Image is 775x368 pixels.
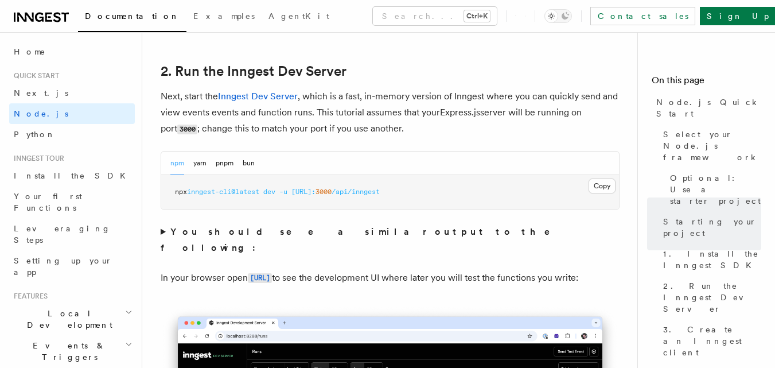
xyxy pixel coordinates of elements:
code: [URL] [248,273,272,283]
span: Starting your project [663,216,761,239]
span: Next.js [14,88,68,98]
span: Optional: Use a starter project [670,172,761,207]
h4: On this page [652,73,761,92]
span: Events & Triggers [9,340,125,363]
span: Python [14,130,56,139]
span: Your first Functions [14,192,82,212]
a: AgentKit [262,3,336,31]
button: pnpm [216,152,233,175]
span: Documentation [85,11,180,21]
span: [URL]: [291,188,316,196]
kbd: Ctrl+K [464,10,490,22]
strong: You should see a similar output to the following: [161,226,566,253]
a: Node.js Quick Start [652,92,761,124]
a: Starting your project [659,211,761,243]
a: Setting up your app [9,250,135,282]
a: Leveraging Steps [9,218,135,250]
span: 3. Create an Inngest client [663,324,761,358]
span: Setting up your app [14,256,112,277]
span: Local Development [9,308,125,331]
a: Inngest Dev Server [218,91,298,102]
button: Local Development [9,303,135,335]
a: Examples [186,3,262,31]
a: Select your Node.js framework [659,124,761,168]
span: Node.js Quick Start [656,96,761,119]
span: AgentKit [268,11,329,21]
a: 3. Create an Inngest client [659,319,761,363]
span: npx [175,188,187,196]
span: dev [263,188,275,196]
span: Install the SDK [14,171,133,180]
span: Features [9,292,48,301]
span: Select your Node.js framework [663,129,761,163]
p: Next, start the , which is a fast, in-memory version of Inngest where you can quickly send and vi... [161,88,620,137]
a: Contact sales [590,7,695,25]
a: Node.js [9,103,135,124]
a: Next.js [9,83,135,103]
span: /api/inngest [332,188,380,196]
a: [URL] [248,272,272,283]
span: -u [279,188,287,196]
button: Events & Triggers [9,335,135,367]
button: bun [243,152,255,175]
a: Home [9,41,135,62]
span: Examples [193,11,255,21]
button: Copy [589,179,616,193]
span: Leveraging Steps [14,224,111,245]
span: 3000 [316,188,332,196]
button: yarn [193,152,207,175]
a: 1. Install the Inngest SDK [659,243,761,276]
a: Install the SDK [9,165,135,186]
code: 3000 [177,125,197,134]
a: Python [9,124,135,145]
a: 2. Run the Inngest Dev Server [161,63,346,79]
button: Toggle dark mode [544,9,572,23]
a: Documentation [78,3,186,32]
span: Quick start [9,71,59,80]
span: Node.js [14,109,68,118]
a: 2. Run the Inngest Dev Server [659,276,761,319]
span: Inngest tour [9,154,64,163]
button: Search...Ctrl+K [373,7,497,25]
a: Optional: Use a starter project [665,168,761,211]
span: Home [14,46,46,57]
span: inngest-cli@latest [187,188,259,196]
button: npm [170,152,184,175]
a: Your first Functions [9,186,135,218]
summary: You should see a similar output to the following: [161,224,620,256]
span: 1. Install the Inngest SDK [663,248,761,271]
p: In your browser open to see the development UI where later you will test the functions you write: [161,270,620,286]
span: 2. Run the Inngest Dev Server [663,280,761,315]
